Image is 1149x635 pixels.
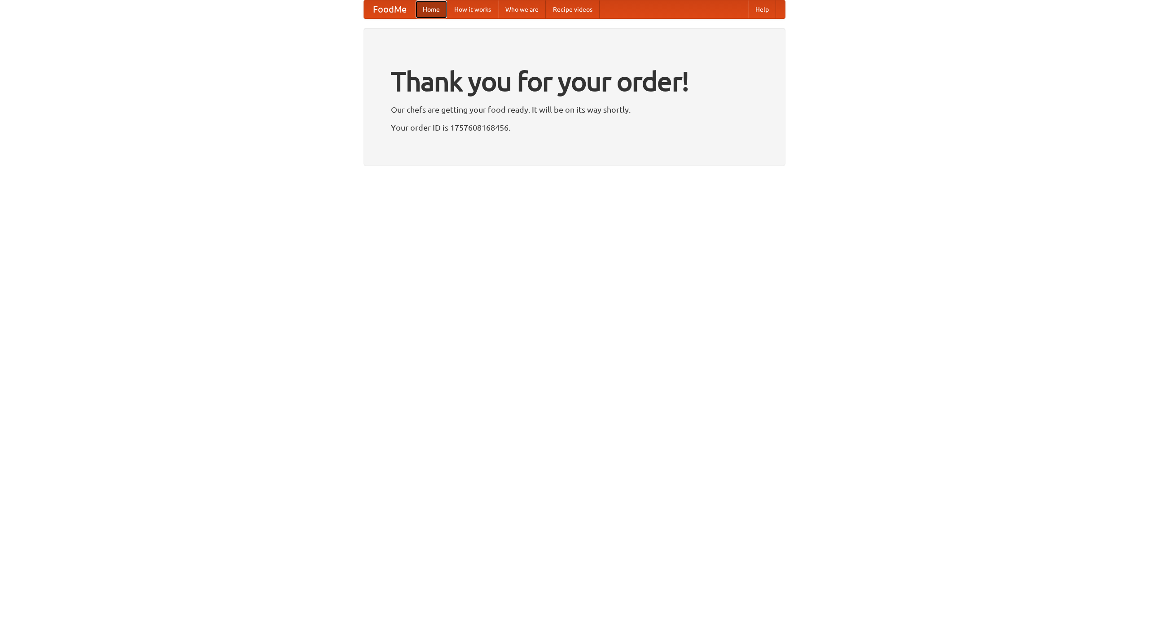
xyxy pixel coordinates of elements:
[391,121,758,134] p: Your order ID is 1757608168456.
[364,0,416,18] a: FoodMe
[416,0,447,18] a: Home
[498,0,546,18] a: Who we are
[447,0,498,18] a: How it works
[546,0,600,18] a: Recipe videos
[391,103,758,116] p: Our chefs are getting your food ready. It will be on its way shortly.
[391,60,758,103] h1: Thank you for your order!
[748,0,776,18] a: Help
